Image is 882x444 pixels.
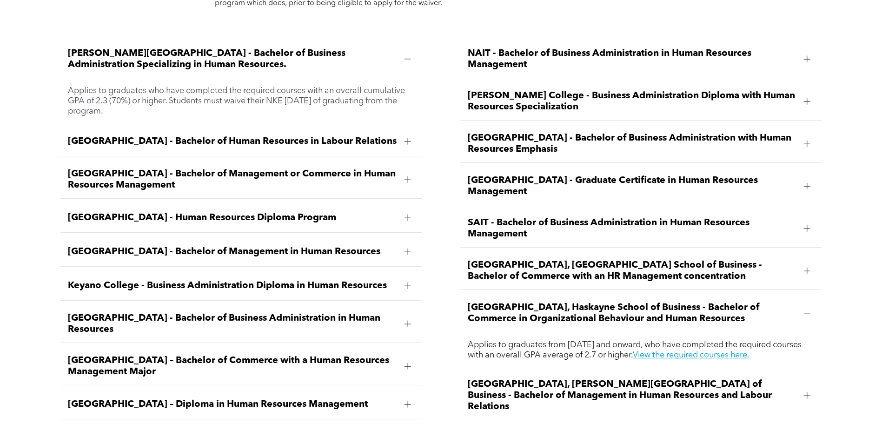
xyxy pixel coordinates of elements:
[68,136,397,147] span: [GEOGRAPHIC_DATA] - Bachelor of Human Resources in Labour Relations
[68,399,397,410] span: [GEOGRAPHIC_DATA] – Diploma in Human Resources Management
[68,280,397,291] span: Keyano College - Business Administration Diploma in Human Resources
[468,260,797,282] span: [GEOGRAPHIC_DATA], [GEOGRAPHIC_DATA] School of Business - Bachelor of Commerce with an HR Managem...
[468,341,802,359] span: Applies to graduates from [DATE] and onward, who have completed the required courses with an over...
[468,175,797,197] span: [GEOGRAPHIC_DATA] - Graduate Certificate in Human Resources Management
[633,351,749,359] a: View the required courses here.
[468,302,797,324] span: [GEOGRAPHIC_DATA], Haskayne School of Business - Bachelor of Commerce in Organizational Behaviour...
[468,90,797,113] span: [PERSON_NAME] College - Business Administration Diploma with Human Resources Specialization
[68,355,397,377] span: [GEOGRAPHIC_DATA] – Bachelor of Commerce with a Human Resources Management Major
[68,48,397,70] span: [PERSON_NAME][GEOGRAPHIC_DATA] - Bachelor of Business Administration Specializing in Human Resour...
[68,86,415,116] p: Applies to graduates who have completed the required courses with an overall cumulative GPA of 2....
[468,48,797,70] span: NAIT - Bachelor of Business Administration in Human Resources Management
[468,133,797,155] span: [GEOGRAPHIC_DATA] - Bachelor of Business Administration with Human Resources Emphasis
[68,246,397,257] span: [GEOGRAPHIC_DATA] - Bachelor of Management in Human Resources
[68,168,397,191] span: [GEOGRAPHIC_DATA] - Bachelor of Management or Commerce in Human Resources Management
[68,313,397,335] span: [GEOGRAPHIC_DATA] - Bachelor of Business Administration in Human Resources
[468,217,797,240] span: SAIT - Bachelor of Business Administration in Human Resources Management
[68,212,397,223] span: [GEOGRAPHIC_DATA] - Human Resources Diploma Program
[468,379,797,412] span: [GEOGRAPHIC_DATA], [PERSON_NAME][GEOGRAPHIC_DATA] of Business - Bachelor of Management in Human R...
